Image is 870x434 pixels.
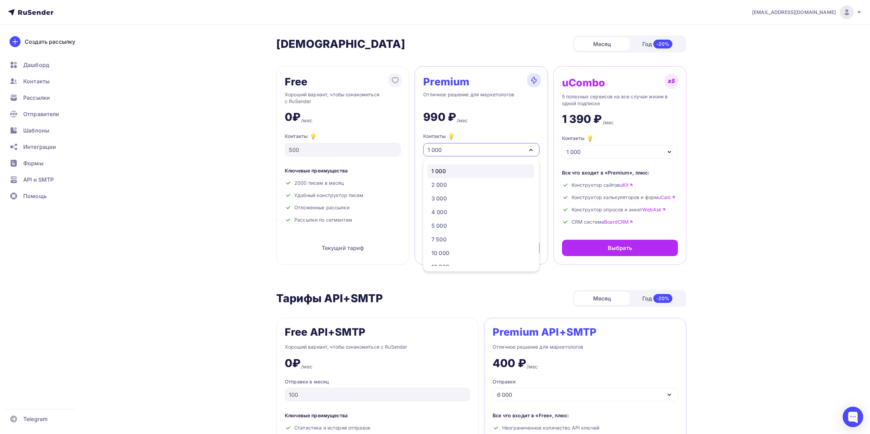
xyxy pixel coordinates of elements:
[23,77,50,85] span: Контакты
[23,94,50,102] span: Рассылки
[572,219,633,225] span: CRM система
[572,194,675,201] span: Конструктор калькуляторов и форм
[562,169,678,176] div: Все что входит в «Premium», плюс:
[423,132,455,140] div: Контакты
[285,167,401,174] div: Ключевые преимущества
[493,343,678,351] div: Отличное решение для маркетологов
[428,146,442,154] div: 1 000
[630,37,685,51] div: Год
[574,292,630,305] div: Месяц
[493,412,678,419] div: Все что входит в «Free», плюс:
[285,412,470,419] div: Ключевые преимущества
[431,167,446,175] div: 1 000
[23,176,54,184] span: API и SMTP
[572,206,666,213] span: Конструктор опросов и анкет
[5,91,87,104] a: Рассылки
[562,77,605,88] div: uCombo
[23,192,47,200] span: Помощь
[23,110,59,118] span: Отправители
[285,326,365,337] div: Free API+SMTP
[431,181,447,189] div: 2 000
[285,91,401,105] div: Хороший вариант, чтобы ознакомиться с RuSender
[752,9,836,16] span: [EMAIL_ADDRESS][DOMAIN_NAME]
[658,194,675,201] a: uCalc
[431,249,449,257] div: 10 000
[642,206,666,213] a: WebAsk
[431,222,447,230] div: 5 000
[423,110,456,124] div: 990 ₽
[5,124,87,137] a: Шаблоны
[423,159,539,271] ul: Контакты 1 000
[276,292,383,305] h2: Тарифы API+SMTP
[5,74,87,88] a: Контакты
[630,291,685,306] div: Год
[493,326,597,337] div: Premium API+SMTP
[423,91,539,105] div: Отличное решение для маркетологов
[276,37,405,51] h2: [DEMOGRAPHIC_DATA]
[608,244,632,252] div: Выбрать
[285,378,470,385] div: Отправки в месяц
[301,363,312,370] div: /мес
[752,5,862,19] a: [EMAIL_ADDRESS][DOMAIN_NAME]
[285,356,300,370] div: 0₽
[23,159,43,167] span: Формы
[23,126,49,135] span: Шаблоны
[562,93,678,107] div: 5 полезных сервисов на все случаи жизни в одной подписке
[285,240,401,256] div: Текущий тариф
[5,156,87,170] a: Формы
[285,424,470,431] div: Статистика и история отправок
[285,180,401,186] div: 2000 писем в месяц
[5,58,87,72] a: Дашборд
[285,192,401,199] div: Удобный конструктор писем
[457,117,468,124] div: /мес
[493,356,526,370] div: 400 ₽
[23,415,48,423] span: Telegram
[604,219,633,225] a: BoardCRM
[653,40,673,48] div: -20%
[301,117,312,124] div: /мес
[603,119,614,126] div: /мес
[653,294,673,303] div: -20%
[566,148,580,156] div: 1 000
[423,76,469,87] div: Premium
[285,343,470,351] div: Хороший вариант, чтобы ознакомиться с RuSender
[497,391,512,399] div: 6 000
[562,112,602,126] div: 1 390 ₽
[5,107,87,121] a: Отправители
[285,76,308,87] div: Free
[285,216,401,223] div: Рассылки по сегментам
[431,194,447,202] div: 3 000
[431,235,446,243] div: 7 500
[431,208,447,216] div: 4 000
[493,378,516,385] div: Отправки
[285,204,401,211] div: Отложенные рассылки
[493,424,678,431] div: Неограниченное количество API ключей
[620,182,633,188] a: uKit
[431,263,449,271] div: 13 000
[562,134,678,158] button: Контакты 1 000
[23,61,49,69] span: Дашборд
[423,132,539,156] button: Контакты 1 000
[285,132,401,140] div: Контакты
[23,143,56,151] span: Интеграции
[285,110,300,124] div: 0₽
[574,37,630,51] div: Месяц
[25,38,75,46] div: Создать рассылку
[493,378,678,401] button: Отправки 6 000
[572,182,633,188] span: Конструктор сайтов
[562,134,594,142] div: Контакты
[527,363,538,370] div: /мес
